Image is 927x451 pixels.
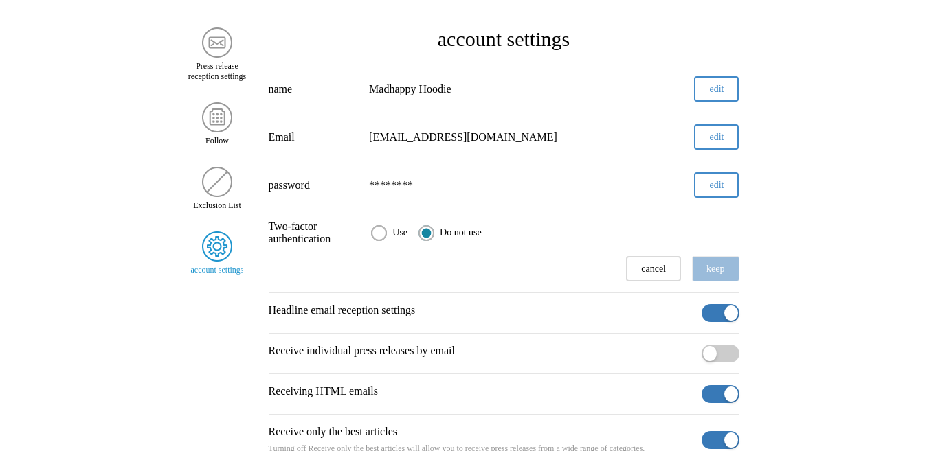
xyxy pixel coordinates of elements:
[269,131,295,143] font: Email
[188,61,246,81] font: Press release reception settings
[709,180,724,190] font: edit
[202,27,232,58] img: Press release reception settings
[706,264,724,274] font: keep
[626,256,681,281] button: cancel
[202,102,232,132] img: Follow
[694,172,739,198] button: edit
[269,304,416,316] font: Headline email reception settings
[193,200,241,210] font: Exclusion List
[269,345,455,356] font: Receive individual press releases by email
[438,27,570,50] font: account settings
[369,131,557,143] font: [EMAIL_ADDRESS][DOMAIN_NAME]
[188,27,247,82] a: Press release reception settingsPress release reception settings
[369,83,451,95] font: Madhappy Hoodie
[269,83,293,95] font: name
[709,84,724,94] font: edit
[269,385,378,397] font: Receiving HTML emails
[205,136,229,146] font: Follow
[202,167,232,197] img: Exclusion List
[694,76,739,102] button: edit
[269,179,310,191] font: password
[692,256,739,281] button: keep
[202,231,232,262] img: account settings
[188,167,247,211] a: Exclusion ListExclusion List
[188,231,247,275] a: account settingsaccount settings
[641,264,666,274] font: cancel
[188,102,247,146] a: FollowFollow
[269,426,397,437] font: Receive only the best articles
[371,225,387,241] input: Use
[418,225,434,241] input: Do not use
[694,124,739,150] button: edit
[392,227,407,238] font: Use
[709,132,724,142] font: edit
[440,227,482,238] font: Do not use
[269,220,331,244] font: Two-factor authentication
[191,265,244,275] font: account settings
